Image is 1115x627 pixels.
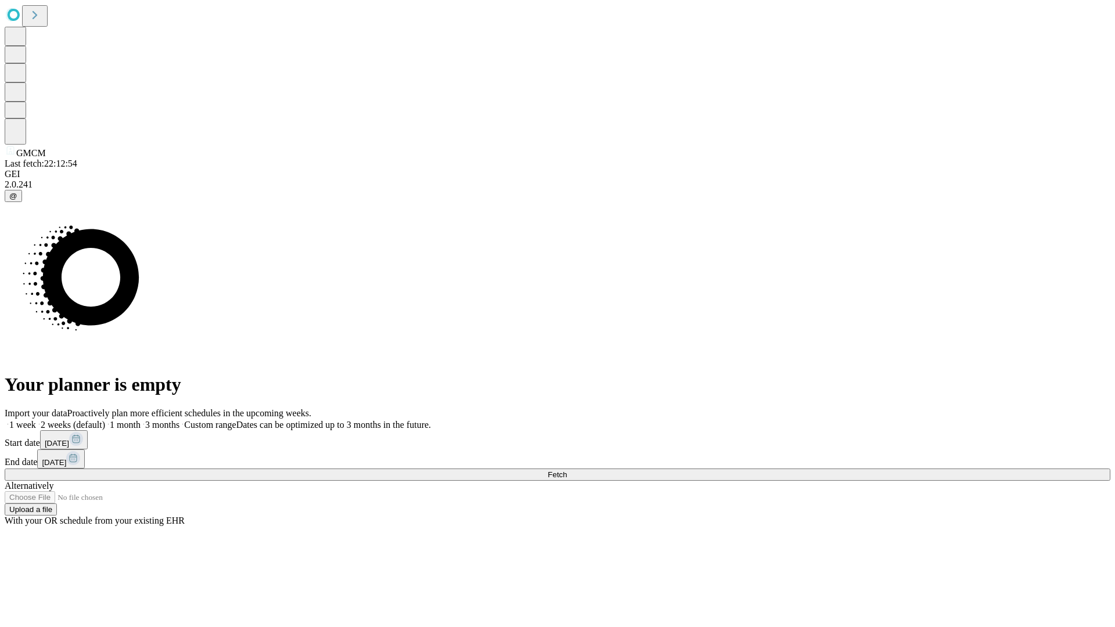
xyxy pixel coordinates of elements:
[5,469,1110,481] button: Fetch
[236,420,431,430] span: Dates can be optimized up to 3 months in the future.
[37,449,85,469] button: [DATE]
[5,503,57,516] button: Upload a file
[9,192,17,200] span: @
[16,148,46,158] span: GMCM
[548,470,567,479] span: Fetch
[45,439,69,448] span: [DATE]
[5,190,22,202] button: @
[5,430,1110,449] div: Start date
[40,430,88,449] button: [DATE]
[42,458,66,467] span: [DATE]
[9,420,36,430] span: 1 week
[5,374,1110,395] h1: Your planner is empty
[5,158,77,168] span: Last fetch: 22:12:54
[67,408,311,418] span: Proactively plan more efficient schedules in the upcoming weeks.
[41,420,105,430] span: 2 weeks (default)
[5,408,67,418] span: Import your data
[110,420,141,430] span: 1 month
[184,420,236,430] span: Custom range
[145,420,179,430] span: 3 months
[5,516,185,525] span: With your OR schedule from your existing EHR
[5,449,1110,469] div: End date
[5,481,53,491] span: Alternatively
[5,179,1110,190] div: 2.0.241
[5,169,1110,179] div: GEI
